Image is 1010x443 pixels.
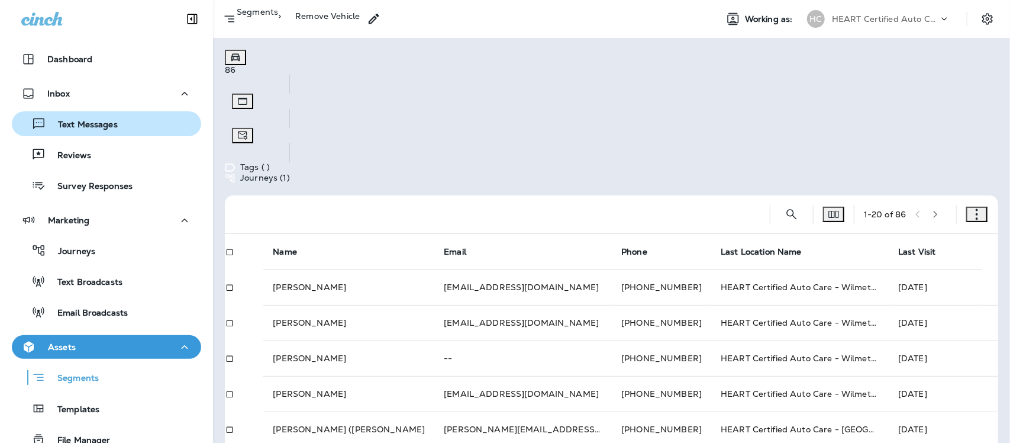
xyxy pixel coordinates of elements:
span: Email [444,246,466,257]
button: Reviews [12,142,201,167]
td: [PERSON_NAME] [263,269,434,305]
td: HEART Certified Auto Care - Wilmette [711,341,889,376]
p: Marketing [48,216,89,225]
p: Templates [46,405,99,416]
td: [PHONE_NUMBER] [612,269,711,305]
p: -- [444,354,602,363]
span: Working as: [745,14,795,24]
p: Journeys ( 1 ) [240,173,290,184]
p: Journeys [46,246,95,258]
button: Settings [977,8,998,30]
div: 1 - 20 of 86 [864,210,906,219]
p: Remove Vehicle [295,11,360,21]
p: Assets [48,342,76,352]
td: [PHONE_NUMBER] [612,341,711,376]
button: Edit Fields [823,207,844,222]
p: Dashboard [47,54,92,64]
p: Segments [237,7,278,25]
td: HEART Certified Auto Care - Wilmette [711,305,889,341]
td: [PHONE_NUMBER] [612,376,711,412]
p: HEART Certified Auto Care [832,14,938,24]
div: This segment has no tags [225,162,290,173]
span: Last Visit [898,246,935,257]
button: Distinct Emails [232,128,253,143]
td: [PERSON_NAME] [263,376,434,412]
button: Email Broadcasts [12,300,201,325]
td: [EMAIL_ADDRESS][DOMAIN_NAME] [434,305,612,341]
button: Search Segments [780,203,804,226]
button: Survey Responses [12,173,201,198]
td: [DATE] [889,305,998,341]
td: [PERSON_NAME] [263,305,434,341]
td: [DATE] [889,341,998,376]
p: > [278,11,281,21]
td: [DATE] [889,269,998,305]
span: Name [273,246,297,257]
td: HEART Certified Auto Care - Wilmette [711,269,889,305]
button: Text Messages [12,111,201,136]
button: Marketing [12,208,201,232]
button: Inbox [12,82,201,105]
div: 86 [225,65,290,75]
button: Dashboard [12,47,201,71]
button: Assets [12,335,201,359]
button: Collapse Sidebar [176,7,209,31]
div: Remove Vehicle [295,11,360,27]
td: [DATE] [889,376,998,412]
td: [PERSON_NAME] [263,341,434,376]
td: [EMAIL_ADDRESS][DOMAIN_NAME] [434,269,612,305]
div: HC [807,10,825,28]
span: Phone [621,246,647,257]
p: Email Broadcasts [46,308,128,319]
p: Text Messages [46,120,118,131]
p: Tags ( ) [240,162,270,173]
span: Last Location Name [721,246,802,257]
button: Segments [12,365,201,390]
p: Segments [46,373,99,385]
p: Survey Responses [46,181,133,192]
button: Templates [12,396,201,421]
button: Text Broadcasts [12,269,201,294]
button: Journeys [12,238,201,263]
button: Possession [225,50,246,65]
button: Static [232,94,253,109]
p: Reviews [46,150,91,162]
td: [PHONE_NUMBER] [612,305,711,341]
p: Text Broadcasts [46,277,122,288]
td: HEART Certified Auto Care - Wilmette [711,376,889,412]
p: Inbox [47,89,70,98]
td: [EMAIL_ADDRESS][DOMAIN_NAME] [434,376,612,412]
